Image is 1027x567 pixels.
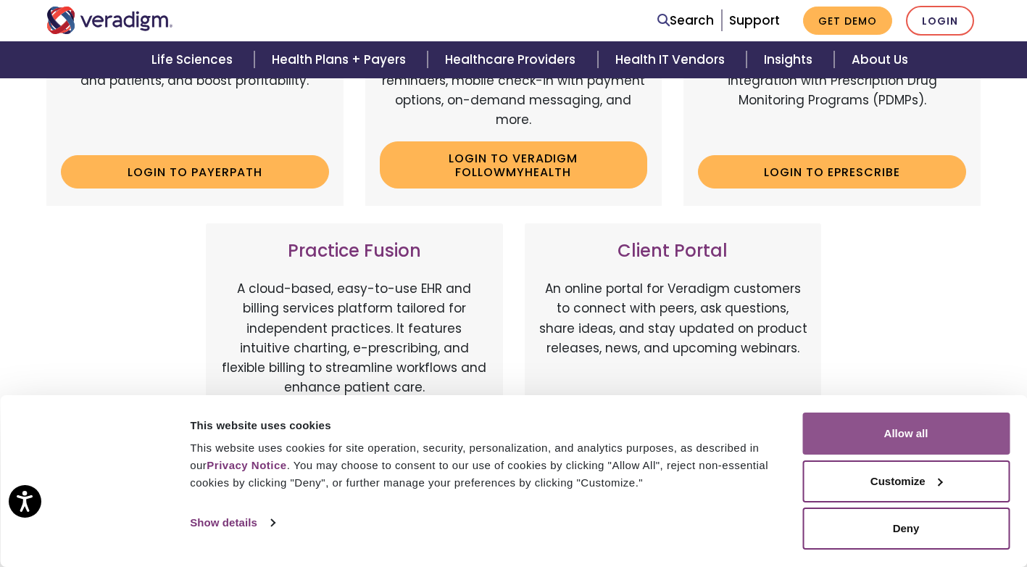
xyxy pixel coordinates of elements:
a: Get Demo [803,7,892,35]
div: This website uses cookies for site operation, security, personalization, and analytics purposes, ... [190,439,786,492]
div: This website uses cookies [190,417,786,434]
a: About Us [834,41,926,78]
a: Health Plans + Payers [254,41,428,78]
a: Login to ePrescribe [698,155,966,189]
a: Support [729,12,780,29]
h3: Client Portal [539,241,807,262]
p: A cloud-based, easy-to-use EHR and billing services platform tailored for independent practices. ... [220,279,488,397]
a: Healthcare Providers [428,41,597,78]
a: Login to Veradigm FollowMyHealth [380,141,648,189]
p: An online portal for Veradigm customers to connect with peers, ask questions, share ideas, and st... [539,279,807,397]
img: Veradigm logo [46,7,173,34]
button: Allow all [802,413,1010,455]
a: Login to Payerpath [61,155,329,189]
iframe: Drift Chat Widget [749,463,1010,550]
a: Privacy Notice [207,459,286,471]
a: Search [657,11,714,30]
a: Show details [190,512,274,534]
a: Life Sciences [134,41,254,78]
button: Customize [802,460,1010,502]
a: Login [906,6,974,36]
a: Health IT Vendors [598,41,747,78]
h3: Practice Fusion [220,241,488,262]
a: Insights [747,41,834,78]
